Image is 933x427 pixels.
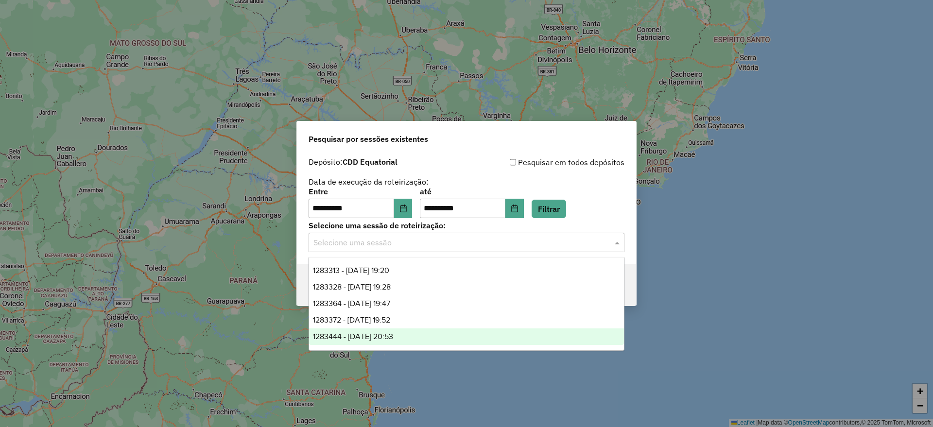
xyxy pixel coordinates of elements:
label: Depósito: [309,156,397,168]
span: Pesquisar por sessões existentes [309,133,428,145]
span: 1283364 - [DATE] 19:47 [313,299,390,307]
ng-dropdown-panel: Options list [309,257,624,351]
span: 1283372 - [DATE] 19:52 [313,316,390,324]
strong: CDD Equatorial [343,157,397,167]
label: até [420,186,523,197]
span: 1283313 - [DATE] 19:20 [313,266,389,274]
button: Choose Date [394,199,413,218]
label: Entre [309,186,412,197]
label: Data de execução da roteirização: [309,176,429,188]
button: Choose Date [505,199,524,218]
span: 1283444 - [DATE] 20:53 [313,332,393,341]
label: Selecione uma sessão de roteirização: [309,220,624,231]
button: Filtrar [532,200,566,218]
div: Pesquisar em todos depósitos [466,156,624,168]
span: 1283328 - [DATE] 19:28 [313,283,391,291]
